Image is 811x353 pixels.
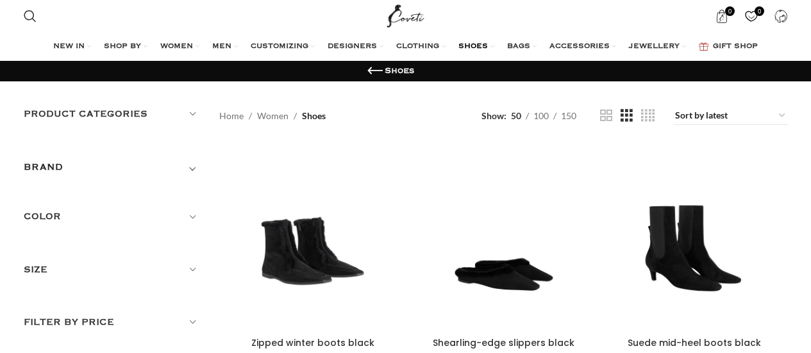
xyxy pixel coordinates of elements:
span: 150 [561,110,576,121]
span: SHOP BY [104,42,141,52]
span: MEN [212,42,231,52]
span: CLOTHING [396,42,439,52]
div: Main navigation [17,34,794,60]
h5: Size [24,263,201,277]
h1: Shoes [385,65,414,77]
h5: Filter by price [24,315,201,329]
span: 0 [725,6,735,16]
a: Women [257,109,288,123]
select: Shop order [674,107,788,125]
a: Search [17,3,43,29]
span: SHOES [458,42,488,52]
a: Grid view 3 [621,108,633,124]
a: Home [219,109,244,123]
a: 0 [739,3,765,29]
a: Zipped winter boots black [219,144,406,331]
a: Go back [365,62,385,81]
h5: BRAND [24,160,63,174]
span: NEW IN [53,42,85,52]
a: CUSTOMIZING [251,34,315,60]
a: Site logo [384,10,427,21]
span: DESIGNERS [328,42,377,52]
a: GIFT SHOP [699,34,758,60]
span: Shoes [302,109,326,123]
span: 0 [755,6,764,16]
a: CLOTHING [396,34,446,60]
div: My Wishlist [739,3,765,29]
a: JEWELLERY [629,34,686,60]
a: NEW IN [53,34,91,60]
span: Show [481,109,506,123]
span: WOMEN [160,42,193,52]
h5: Color [24,209,201,224]
a: SHOES [458,34,494,60]
a: BAGS [507,34,537,60]
span: ACCESSORIES [549,42,610,52]
a: MEN [212,34,238,60]
span: BAGS [507,42,530,52]
a: WOMEN [160,34,199,60]
img: GiftBag [699,42,708,51]
a: Grid view 2 [600,108,612,124]
a: 100 [529,109,553,123]
nav: Breadcrumb [219,109,326,123]
a: DESIGNERS [328,34,383,60]
span: 50 [511,110,521,121]
h5: Product categories [24,107,201,121]
a: 0 [709,3,735,29]
a: ACCESSORIES [549,34,616,60]
a: Suede mid-heel boots black [601,144,788,331]
span: GIFT SHOP [713,42,758,52]
span: 100 [533,110,549,121]
a: Zipped winter boots black [251,336,374,349]
a: Shearling-edge slippers black [410,144,598,331]
span: CUSTOMIZING [251,42,308,52]
a: 150 [556,109,581,123]
span: JEWELLERY [629,42,680,52]
a: 50 [506,109,526,123]
a: Shearling-edge slippers black [433,336,574,349]
a: Grid view 4 [641,108,655,124]
a: Suede mid-heel boots black [628,336,761,349]
a: SHOP BY [104,34,147,60]
div: Toggle filter [24,160,201,183]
